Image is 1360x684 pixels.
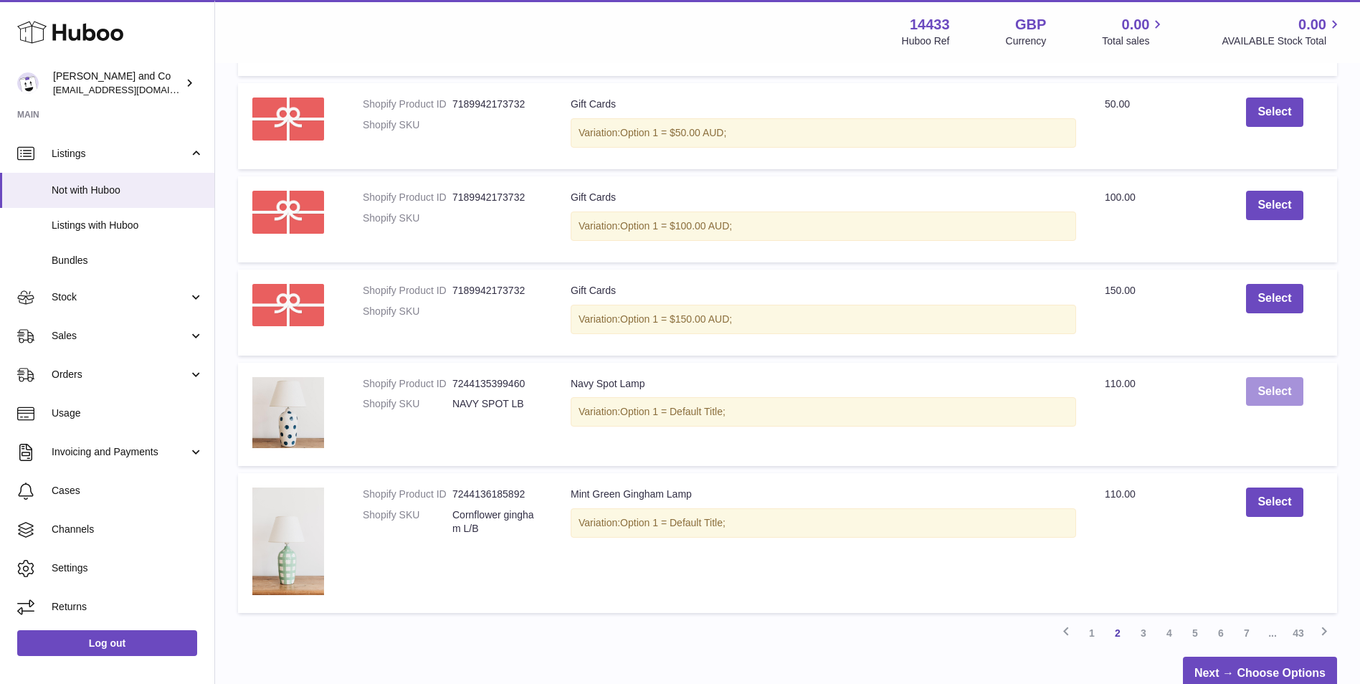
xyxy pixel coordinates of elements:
[363,488,452,501] dt: Shopify Product ID
[620,127,726,138] span: Option 1 = $50.00 AUD;
[1246,284,1303,313] button: Select
[1246,377,1303,407] button: Select
[1156,620,1182,646] a: 4
[1105,378,1136,389] span: 110.00
[1102,34,1166,48] span: Total sales
[1208,620,1234,646] a: 6
[52,407,204,420] span: Usage
[571,377,1076,391] div: Navy Spot Lamp
[902,34,950,48] div: Huboo Ref
[52,219,204,232] span: Listings with Huboo
[1234,620,1260,646] a: 7
[620,313,732,325] span: Option 1 = $150.00 AUD;
[1222,15,1343,48] a: 0.00 AVAILABLE Stock Total
[620,220,732,232] span: Option 1 = $100.00 AUD;
[452,397,542,411] dd: NAVY SPOT LB
[1131,620,1156,646] a: 3
[571,305,1076,334] div: Variation:
[363,284,452,298] dt: Shopify Product ID
[252,98,324,141] img: e38bd83af578077b65a31424bd24d085_eeef8b34-ebaf-425e-9b5d-8217ba490d08.png
[52,329,189,343] span: Sales
[363,212,452,225] dt: Shopify SKU
[52,600,204,614] span: Returns
[1285,620,1311,646] a: 43
[571,508,1076,538] div: Variation:
[363,98,452,111] dt: Shopify Product ID
[452,191,542,204] dd: 7189942173732
[1260,620,1285,646] span: ...
[52,445,189,459] span: Invoicing and Payments
[1246,191,1303,220] button: Select
[452,488,542,501] dd: 7244136185892
[452,284,542,298] dd: 7189942173732
[363,305,452,318] dt: Shopify SKU
[1079,620,1105,646] a: 1
[52,523,204,536] span: Channels
[52,368,189,381] span: Orders
[1105,285,1136,296] span: 150.00
[910,15,950,34] strong: 14433
[252,377,324,449] img: Noss_Co_AbbieMelle_17_1.jpg
[1182,620,1208,646] a: 5
[571,191,1076,204] div: Gift Cards
[52,561,204,575] span: Settings
[1246,488,1303,517] button: Select
[52,184,204,197] span: Not with Huboo
[1105,191,1136,203] span: 100.00
[571,397,1076,427] div: Variation:
[1246,98,1303,127] button: Select
[53,84,211,95] span: [EMAIL_ADDRESS][DOMAIN_NAME]
[363,397,452,411] dt: Shopify SKU
[1105,98,1130,110] span: 50.00
[17,630,197,656] a: Log out
[571,284,1076,298] div: Gift Cards
[52,290,189,304] span: Stock
[17,72,39,94] img: internalAdmin-14433@internal.huboo.com
[571,98,1076,111] div: Gift Cards
[571,118,1076,148] div: Variation:
[571,212,1076,241] div: Variation:
[363,191,452,204] dt: Shopify Product ID
[1122,15,1150,34] span: 0.00
[1102,15,1166,48] a: 0.00 Total sales
[452,508,542,536] dd: Cornflower gingham L/B
[252,191,324,234] img: e38bd83af578077b65a31424bd24d085_eeef8b34-ebaf-425e-9b5d-8217ba490d08.png
[252,488,324,595] img: Noss_Co_AbbieMelle_20_1.jpg
[620,406,726,417] span: Option 1 = Default Title;
[1015,15,1046,34] strong: GBP
[1222,34,1343,48] span: AVAILABLE Stock Total
[1006,34,1047,48] div: Currency
[363,508,452,536] dt: Shopify SKU
[52,147,189,161] span: Listings
[53,70,182,97] div: [PERSON_NAME] and Co
[1105,488,1136,500] span: 110.00
[363,118,452,132] dt: Shopify SKU
[452,377,542,391] dd: 7244135399460
[52,254,204,267] span: Bundles
[620,517,726,528] span: Option 1 = Default Title;
[52,484,204,498] span: Cases
[252,284,324,327] img: e38bd83af578077b65a31424bd24d085_eeef8b34-ebaf-425e-9b5d-8217ba490d08.png
[1105,620,1131,646] a: 2
[363,377,452,391] dt: Shopify Product ID
[452,98,542,111] dd: 7189942173732
[1298,15,1326,34] span: 0.00
[571,488,1076,501] div: Mint Green Gingham Lamp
